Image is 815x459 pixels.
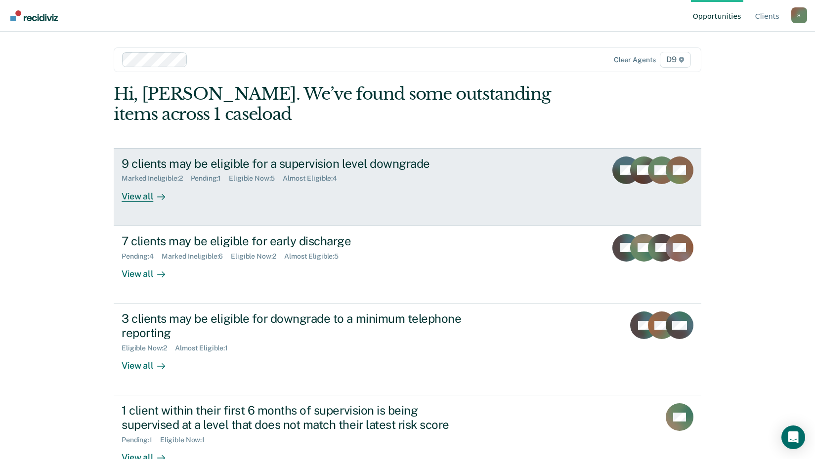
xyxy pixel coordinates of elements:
[229,174,283,183] div: Eligible Now : 5
[231,252,284,261] div: Eligible Now : 2
[122,436,160,444] div: Pending : 1
[283,174,345,183] div: Almost Eligible : 4
[122,234,469,248] div: 7 clients may be eligible for early discharge
[284,252,346,261] div: Almost Eligible : 5
[660,52,691,68] span: D9
[781,425,805,449] div: Open Intercom Messenger
[114,226,701,304] a: 7 clients may be eligible for early dischargePending:4Marked Ineligible:6Eligible Now:2Almost Eli...
[122,174,190,183] div: Marked Ineligible : 2
[122,352,177,371] div: View all
[162,252,231,261] div: Marked Ineligible : 6
[114,148,701,226] a: 9 clients may be eligible for a supervision level downgradeMarked Ineligible:2Pending:1Eligible N...
[122,344,175,352] div: Eligible Now : 2
[614,56,656,64] div: Clear agents
[122,311,469,340] div: 3 clients may be eligible for downgrade to a minimum telephone reporting
[191,174,229,183] div: Pending : 1
[114,84,584,124] div: Hi, [PERSON_NAME]. We’ve found some outstanding items across 1 caseload
[160,436,213,444] div: Eligible Now : 1
[122,156,469,171] div: 9 clients may be eligible for a supervision level downgrade
[122,403,469,432] div: 1 client within their first 6 months of supervision is being supervised at a level that does not ...
[122,183,177,202] div: View all
[791,7,807,23] div: S
[122,260,177,279] div: View all
[791,7,807,23] button: Profile dropdown button
[175,344,236,352] div: Almost Eligible : 1
[122,252,162,261] div: Pending : 4
[10,10,58,21] img: Recidiviz
[114,304,701,395] a: 3 clients may be eligible for downgrade to a minimum telephone reportingEligible Now:2Almost Elig...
